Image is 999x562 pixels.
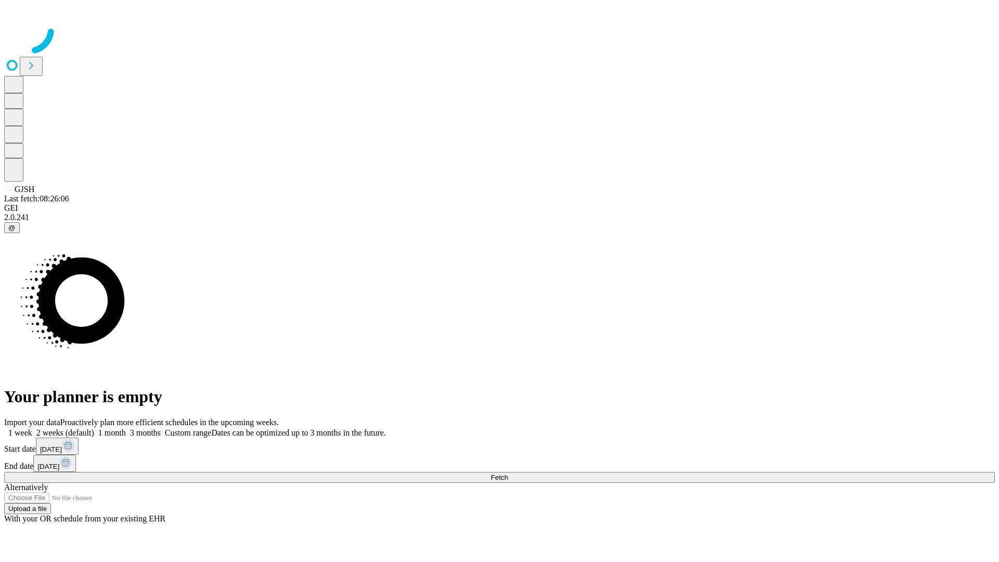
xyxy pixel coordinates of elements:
[4,455,995,472] div: End date
[4,483,48,492] span: Alternatively
[4,472,995,483] button: Fetch
[211,428,386,437] span: Dates can be optimized up to 3 months in the future.
[4,213,995,222] div: 2.0.241
[4,418,60,427] span: Import your data
[165,428,211,437] span: Custom range
[36,438,79,455] button: [DATE]
[40,445,62,453] span: [DATE]
[4,514,165,523] span: With your OR schedule from your existing EHR
[36,428,94,437] span: 2 weeks (default)
[8,428,32,437] span: 1 week
[15,185,34,194] span: GJSH
[37,463,59,470] span: [DATE]
[33,455,76,472] button: [DATE]
[8,224,16,232] span: @
[4,387,995,406] h1: Your planner is empty
[4,438,995,455] div: Start date
[4,222,20,233] button: @
[98,428,126,437] span: 1 month
[60,418,279,427] span: Proactively plan more efficient schedules in the upcoming weeks.
[130,428,161,437] span: 3 months
[4,503,51,514] button: Upload a file
[4,194,69,203] span: Last fetch: 08:26:06
[4,203,995,213] div: GEI
[491,474,508,481] span: Fetch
